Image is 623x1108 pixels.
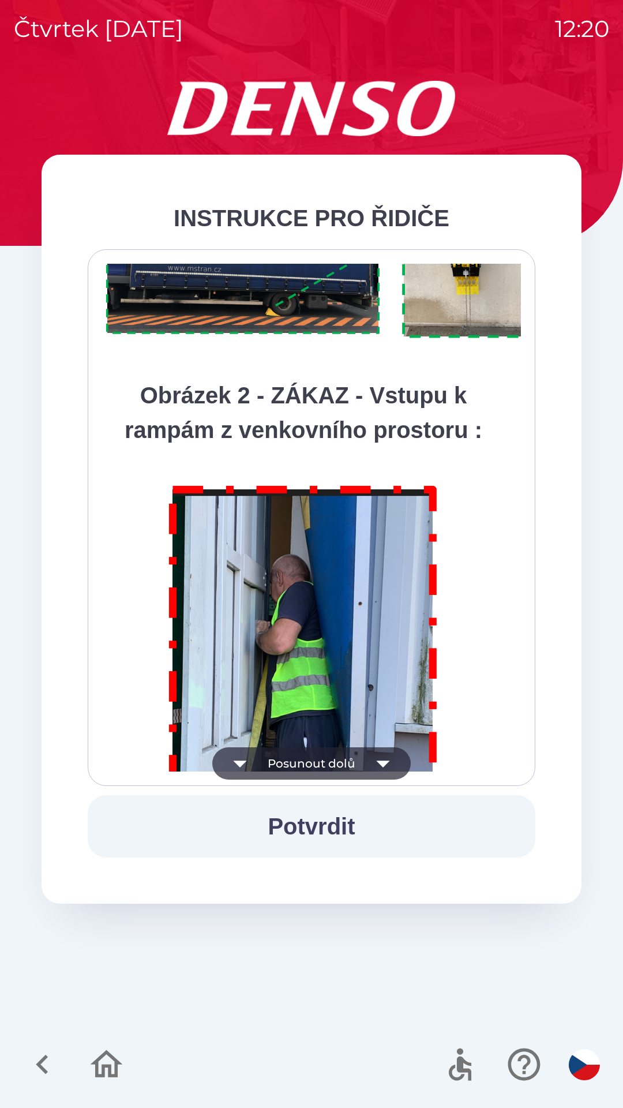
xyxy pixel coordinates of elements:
img: Logo [42,81,581,136]
img: M8MNayrTL6gAAAABJRU5ErkJggg== [156,470,451,894]
img: cs flag [569,1049,600,1080]
button: Posunout dolů [212,747,411,780]
strong: Obrázek 2 - ZÁKAZ - Vstupu k rampám z venkovního prostoru : [125,383,482,443]
p: čtvrtek [DATE] [14,12,183,46]
div: INSTRUKCE PRO ŘIDIČE [88,201,535,235]
button: Potvrdit [88,795,535,858]
p: 12:20 [555,12,609,46]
